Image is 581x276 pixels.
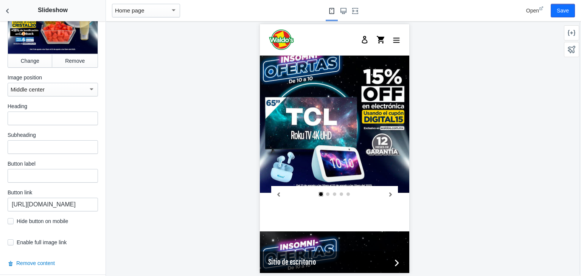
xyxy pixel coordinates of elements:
[526,8,539,14] span: Open
[8,189,98,196] label: Button link
[59,168,63,172] a: Select slide 1
[8,259,55,267] button: Remove content
[73,168,77,172] a: Select slide 3
[129,8,144,23] button: Menú
[8,2,35,29] img: image
[8,217,68,225] label: Hide button on mobile
[115,7,144,14] mat-select-trigger: Home page
[80,168,84,172] a: Select slide 4
[8,233,131,243] span: Sitio de escritorio
[11,162,26,178] button: Anterior diapositiva
[8,160,98,167] label: Button label
[11,86,45,93] mat-select-trigger: Middle center
[87,168,90,172] a: Select slide 5
[8,54,52,68] button: Change
[66,168,70,172] a: Select slide 2
[52,54,98,68] button: Remove
[8,102,98,110] label: Heading
[123,162,138,178] button: Siguiente diapositiva
[8,74,98,81] label: Image position
[8,131,98,139] label: Subheading
[8,239,67,246] label: Enable full image link
[551,4,575,17] button: Save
